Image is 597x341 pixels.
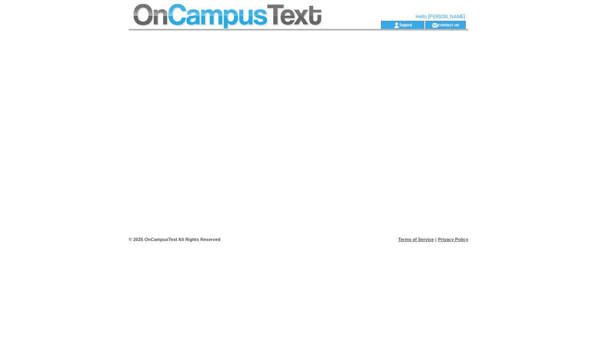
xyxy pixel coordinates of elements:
span: | [435,237,437,242]
a: Privacy Policy [438,237,468,242]
span: Hello [PERSON_NAME] [415,14,465,20]
img: contact_us_icon.gif [432,22,438,28]
a: logout [400,22,412,27]
a: Terms of Service [398,237,434,242]
a: contact us [438,22,459,27]
img: account_icon.gif [394,22,400,28]
span: © 2025 OnCampusText All Rights Reserved [129,237,221,242]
